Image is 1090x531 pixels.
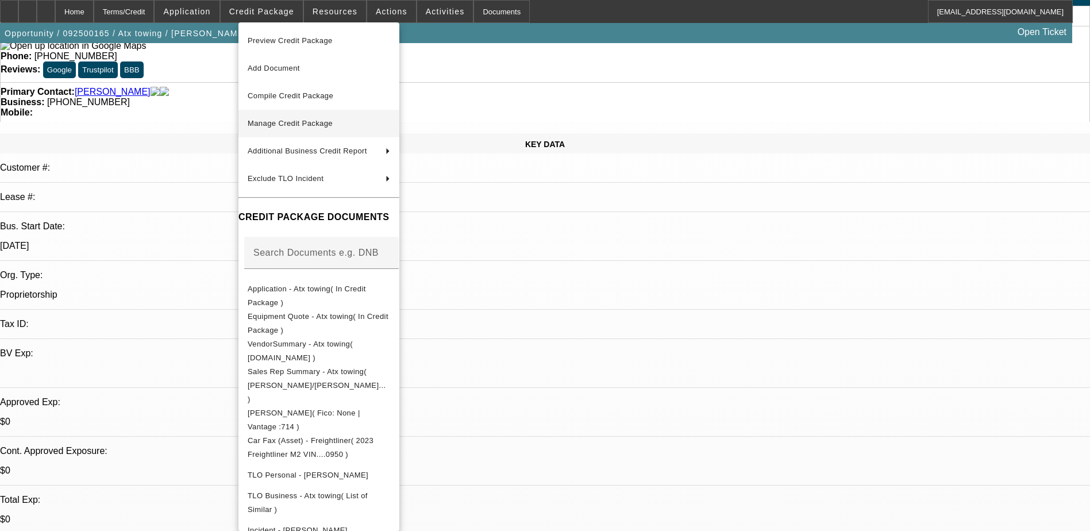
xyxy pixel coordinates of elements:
[248,174,323,183] span: Exclude TLO Incident
[248,491,368,514] span: TLO Business - Atx towing( List of Similar )
[238,461,399,489] button: TLO Personal - Morales, Dafne
[238,365,399,406] button: Sales Rep Summary - Atx towing( Higgins, Samuel/Oliva, Nich... )
[248,340,353,362] span: VendorSummary - Atx towing( [DOMAIN_NAME] )
[248,436,373,459] span: Car Fax (Asset) - Freightliner( 2023 Freightliner M2 VIN....0950 )
[248,471,368,479] span: TLO Personal - [PERSON_NAME]
[248,367,386,403] span: Sales Rep Summary - Atx towing( [PERSON_NAME]/[PERSON_NAME]... )
[248,409,360,431] span: [PERSON_NAME]( Fico: None | Vantage :714 )
[238,310,399,337] button: Equipment Quote - Atx towing( In Credit Package )
[253,248,379,257] mat-label: Search Documents e.g. DNB
[248,64,300,72] span: Add Document
[238,282,399,310] button: Application - Atx towing( In Credit Package )
[238,489,399,517] button: TLO Business - Atx towing( List of Similar )
[238,434,399,461] button: Car Fax (Asset) - Freightliner( 2023 Freightliner M2 VIN....0950 )
[248,36,333,45] span: Preview Credit Package
[248,147,367,155] span: Additional Business Credit Report
[248,312,388,334] span: Equipment Quote - Atx towing( In Credit Package )
[238,337,399,365] button: VendorSummary - Atx towing( Equip-Used.com )
[238,406,399,434] button: Transunion - Morales, Dafne( Fico: None | Vantage :714 )
[248,284,366,307] span: Application - Atx towing( In Credit Package )
[248,91,333,100] span: Compile Credit Package
[248,119,333,128] span: Manage Credit Package
[238,210,399,224] h4: CREDIT PACKAGE DOCUMENTS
